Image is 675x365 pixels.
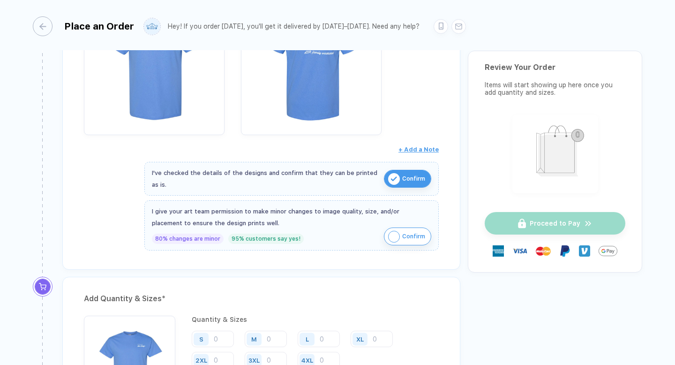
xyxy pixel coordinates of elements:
div: 80% changes are minor [152,234,224,244]
span: Confirm [402,229,425,244]
div: S [199,335,203,342]
div: Items will start showing up here once you add quantity and sizes. [485,81,625,96]
img: master-card [536,243,551,259]
div: Place an Order [64,21,134,32]
div: Add Quantity & Sizes [84,291,439,306]
div: I give your art team permission to make minor changes to image quality, size, and/or placement to... [152,205,431,229]
img: express [493,245,504,257]
div: 4XL [301,357,313,364]
img: Venmo [579,245,590,257]
div: I've checked the details of the designs and confirm that they can be printed as is. [152,167,379,190]
div: Hey! If you order [DATE], you'll get it delivered by [DATE]–[DATE]. Need any help? [168,23,420,30]
button: iconConfirm [384,228,431,245]
div: M [251,335,257,342]
div: XL [356,335,364,342]
img: shopping_bag.png [517,119,594,187]
div: 2XL [195,357,207,364]
img: user profile [144,18,160,35]
div: 95% customers say yes! [228,234,304,244]
div: L [306,335,309,342]
div: Quantity & Sizes [192,316,439,323]
img: icon [388,231,400,243]
div: 3XL [248,357,260,364]
img: Paypal [559,245,570,257]
button: iconConfirm [384,170,431,188]
img: visa [512,243,527,259]
img: GPay [599,242,617,260]
span: + Add a Note [398,146,439,153]
img: icon [388,173,400,185]
div: Review Your Order [485,63,625,72]
button: + Add a Note [398,142,439,157]
span: Confirm [402,171,425,186]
